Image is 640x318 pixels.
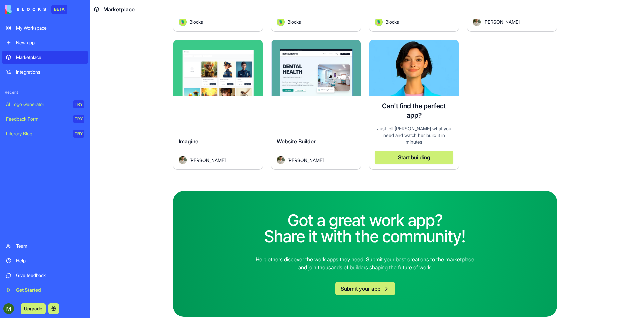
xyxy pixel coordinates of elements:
h2: Got a great work app? Share it with the community! [264,212,466,245]
span: Blocks [287,18,301,25]
div: Team [16,243,84,249]
a: Get Started [2,283,88,297]
div: Get Started [16,287,84,293]
a: Feedback FormTRY [2,112,88,126]
div: Feedback Form [6,116,69,122]
span: Blocks [385,18,399,25]
a: Help [2,254,88,267]
span: Website Builder [277,138,316,145]
img: Avatar [375,18,383,26]
h4: Can't find the perfect app? [375,101,453,120]
div: Help [16,257,84,264]
button: Start building [375,151,453,164]
img: Avatar [179,156,187,164]
div: AI Logo Generator [6,101,69,108]
span: Marketplace [103,5,135,13]
span: Blocks [189,18,203,25]
span: [PERSON_NAME] [483,18,520,25]
a: AI Logo GeneratorTRY [2,98,88,111]
a: Ella AI assistantCan't find the perfect app?Just tell [PERSON_NAME] what you need and watch her b... [369,40,459,170]
img: Avatar [179,18,187,26]
a: Give feedback [2,269,88,282]
a: Literary BlogTRY [2,127,88,140]
div: Give feedback [16,272,84,279]
button: Upgrade [21,303,46,314]
a: New app [2,36,88,49]
img: ACg8ocItLKMo_Q4XKQXy84_6B62hAMjh7IirMActwcE5-6E6jGlZGg=s96-c [3,303,14,314]
div: TRY [73,115,84,123]
a: Marketplace [2,51,88,64]
a: Team [2,239,88,253]
a: BETA [5,5,67,14]
a: Upgrade [21,305,46,312]
span: [PERSON_NAME] [189,157,226,164]
img: Avatar [277,156,285,164]
button: Submit your app [335,282,395,295]
a: Website BuilderAvatar[PERSON_NAME] [271,40,361,170]
div: Just tell [PERSON_NAME] what you need and watch her build it in minutes [375,125,453,145]
span: Recent [2,90,88,95]
a: My Workspace [2,21,88,35]
a: ImagineAvatar[PERSON_NAME] [173,40,263,170]
div: My Workspace [16,25,84,31]
a: Integrations [2,65,88,79]
div: BETA [51,5,67,14]
img: logo [5,5,46,14]
span: Imagine [179,138,198,145]
div: TRY [73,100,84,108]
span: [PERSON_NAME] [287,157,324,164]
img: Avatar [473,18,481,26]
img: Avatar [277,18,285,26]
div: Integrations [16,69,84,75]
div: Marketplace [16,54,84,61]
div: New app [16,39,84,46]
img: Ella AI assistant [369,40,459,96]
div: Literary Blog [6,130,69,137]
div: TRY [73,130,84,138]
p: Help others discover the work apps they need. Submit your best creations to the marketplace and j... [253,255,477,271]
